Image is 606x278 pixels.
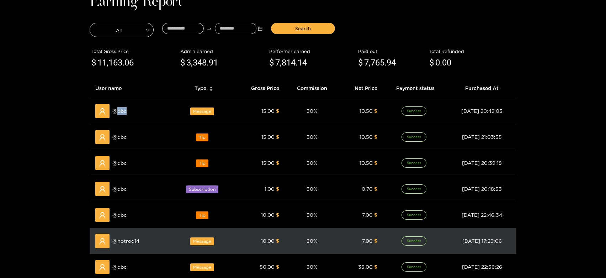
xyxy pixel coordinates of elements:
[99,264,106,271] span: user
[360,134,373,140] span: 10.50
[362,186,373,192] span: 0.70
[112,211,127,219] span: @ dbc
[99,212,106,219] span: user
[276,160,279,166] span: $
[209,88,213,92] span: caret-down
[271,23,335,34] button: Search
[339,79,383,98] th: Net Price
[448,79,516,98] th: Purchased At
[307,264,318,269] span: 30 %
[112,185,127,193] span: @ dbc
[462,160,502,166] span: [DATE] 20:39:18
[276,264,279,269] span: $
[374,212,377,217] span: $
[402,184,426,194] span: Success
[196,159,208,167] span: Tip
[276,134,279,140] span: $
[122,58,134,68] span: .06
[374,134,377,140] span: $
[261,108,275,114] span: 15.00
[261,134,275,140] span: 15.00
[285,79,339,98] th: Commission
[99,134,106,141] span: user
[402,132,426,142] span: Success
[265,186,275,192] span: 1.00
[462,186,502,192] span: [DATE] 20:18:53
[97,58,122,68] span: 11,163
[358,264,373,269] span: 35.00
[307,238,318,243] span: 30 %
[440,58,451,68] span: .00
[99,186,106,193] span: user
[234,79,285,98] th: Gross Price
[461,108,503,114] span: [DATE] 20:42:03
[91,56,96,70] span: $
[276,108,279,114] span: $
[307,134,318,140] span: 30 %
[261,212,275,217] span: 10.00
[186,185,218,193] span: Subscription
[307,108,318,114] span: 30 %
[462,238,502,243] span: [DATE] 17:29:06
[296,58,307,68] span: .14
[190,263,214,271] span: Message
[362,238,373,243] span: 7.00
[307,160,318,166] span: 30 %
[362,212,373,217] span: 7.00
[374,238,377,243] span: $
[269,48,355,55] div: Performer earned
[91,48,177,55] div: Total Gross Price
[429,56,434,70] span: $
[462,134,502,140] span: [DATE] 21:03:55
[99,160,106,167] span: user
[402,106,426,116] span: Success
[462,264,502,269] span: [DATE] 22:56:26
[358,48,426,55] div: Paid out
[99,108,106,115] span: user
[462,212,502,217] span: [DATE] 22:46:34
[276,238,279,243] span: $
[207,26,212,31] span: swap-right
[190,237,214,245] span: Message
[196,133,208,141] span: Tip
[374,186,377,192] span: $
[207,26,212,31] span: to
[90,25,153,35] span: All
[112,133,127,141] span: @ dbc
[295,25,311,32] span: Search
[307,186,318,192] span: 30 %
[374,108,377,114] span: $
[112,159,127,167] span: @ dbc
[358,56,363,70] span: $
[374,264,377,269] span: $
[360,160,373,166] span: 10.50
[269,56,274,70] span: $
[435,58,440,68] span: 0
[261,238,275,243] span: 10.00
[364,58,384,68] span: 7,765
[360,108,373,114] span: 10.50
[374,160,377,166] span: $
[402,236,426,246] span: Success
[186,58,207,68] span: 3,348
[402,210,426,220] span: Success
[180,56,185,70] span: $
[112,263,127,271] span: @ dbc
[402,158,426,168] span: Success
[195,84,206,92] span: Type
[112,237,139,245] span: @ hotrod14
[384,58,396,68] span: .94
[383,79,447,98] th: Payment status
[307,212,318,217] span: 30 %
[180,48,266,55] div: Admin earned
[275,58,296,68] span: 7,814
[90,79,174,98] th: User name
[260,264,275,269] span: 50.00
[99,238,106,245] span: user
[276,212,279,217] span: $
[402,262,426,272] span: Success
[209,85,213,89] span: caret-up
[112,107,127,115] span: @ dbc
[429,48,515,55] div: Total Refunded
[261,160,275,166] span: 15.00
